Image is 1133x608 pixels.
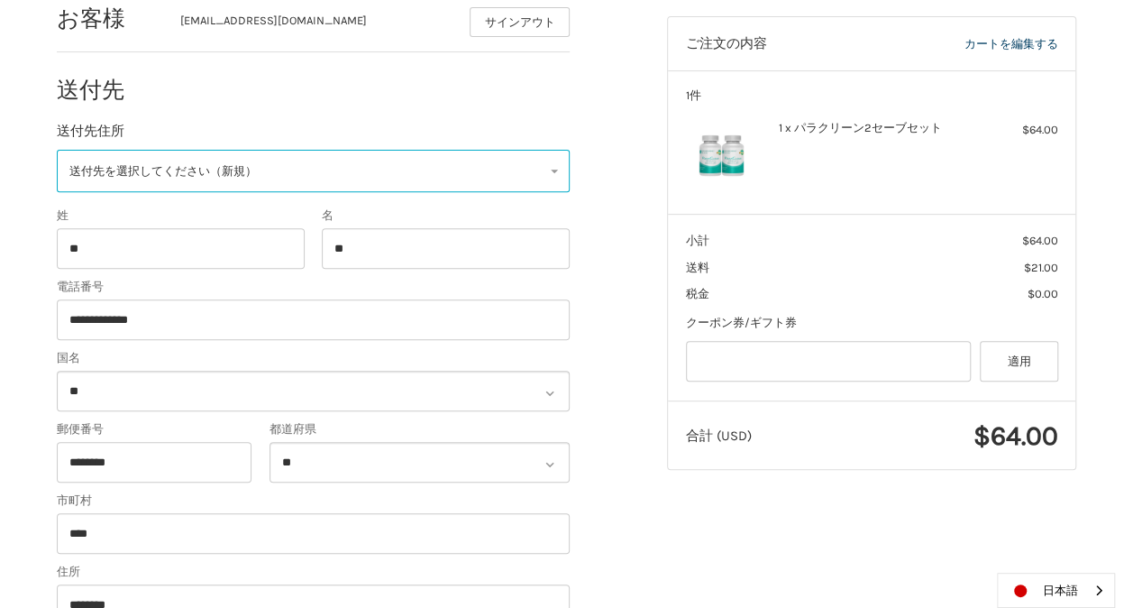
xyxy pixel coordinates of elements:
[686,88,1058,103] h3: 1件
[57,278,570,296] label: 電話番号
[998,574,1114,607] a: 日本語
[57,349,570,367] label: 国名
[964,121,1057,139] div: $64.00
[69,162,257,179] span: 送付先を選択してください（新規）
[686,314,1058,332] div: クーポン券/ギフト券
[997,573,1115,608] div: Language
[997,573,1115,608] aside: Language selected: 日本語
[980,341,1058,382] button: 適用
[686,341,972,382] input: Gift Certificate or Coupon Code
[57,150,570,192] a: Enter or select a different address
[270,420,571,438] label: 都道府県
[57,121,124,150] legend: 送付先住所
[180,12,452,37] div: [EMAIL_ADDRESS][DOMAIN_NAME]
[470,7,570,37] button: サインアウト
[57,563,570,581] label: 住所
[779,121,961,135] h4: 1 x パラクリーン2セーブセット
[1028,287,1058,300] span: $0.00
[973,419,1058,452] span: $64.00
[57,5,162,32] h2: お客様
[57,420,251,438] label: 郵便番号
[686,287,709,300] span: 税金
[686,261,709,274] span: 送料
[686,234,709,247] span: 小計
[322,207,570,225] label: 名
[686,428,752,444] span: 合計 (USD)
[858,35,1057,53] a: カートを編集する
[686,35,858,53] h3: ご注文の内容
[1024,261,1058,274] span: $21.00
[1022,234,1058,247] span: $64.00
[57,76,162,104] h2: 送付先
[57,207,305,225] label: 姓
[57,492,570,510] label: 市町村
